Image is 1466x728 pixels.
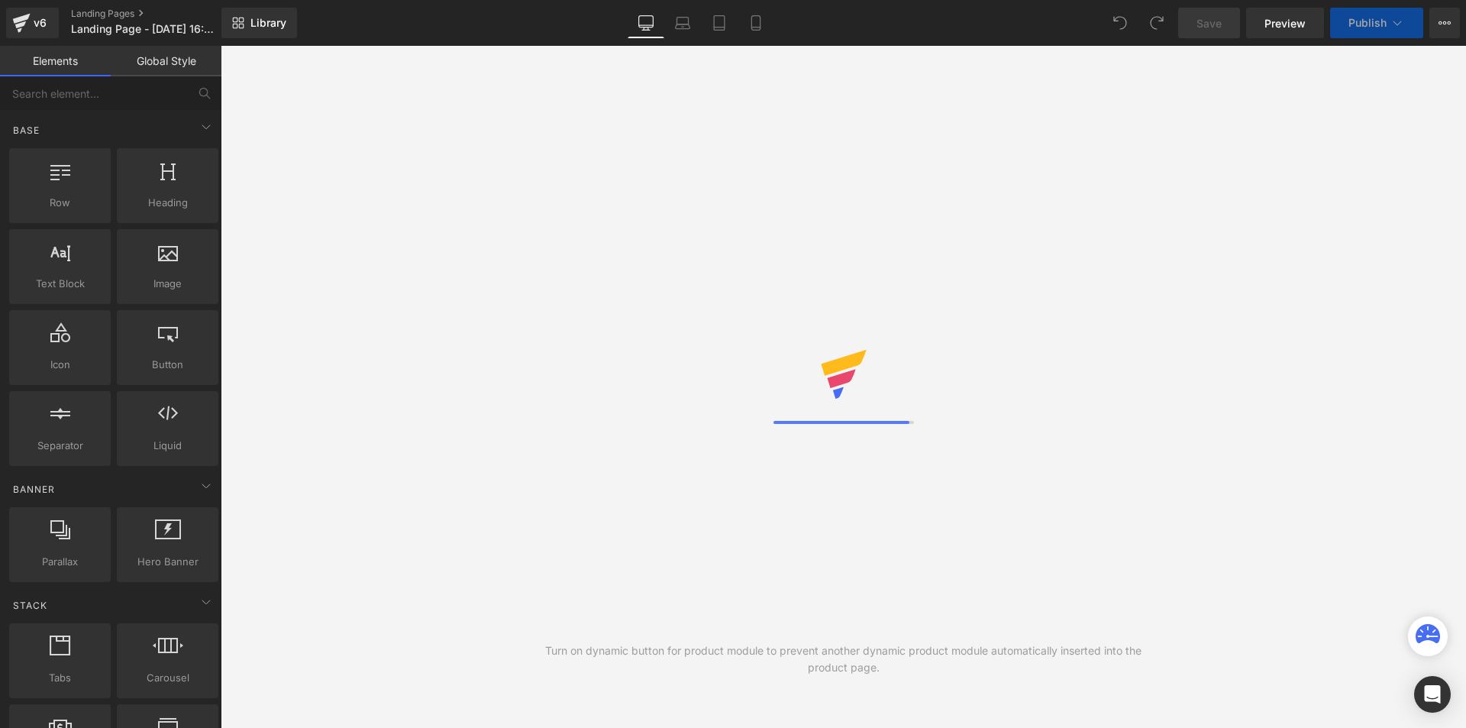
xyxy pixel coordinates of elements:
span: Library [250,16,286,30]
a: Desktop [628,8,664,38]
span: Row [14,195,106,211]
span: Text Block [14,276,106,292]
span: Preview [1264,15,1306,31]
div: Turn on dynamic button for product module to prevent another dynamic product module automatically... [532,642,1155,676]
a: Preview [1246,8,1324,38]
span: Tabs [14,670,106,686]
span: Save [1196,15,1222,31]
a: New Library [221,8,297,38]
span: Heading [121,195,214,211]
span: Separator [14,438,106,454]
a: Mobile [738,8,774,38]
span: Publish [1348,17,1387,29]
button: Publish [1330,8,1423,38]
a: Laptop [664,8,701,38]
span: Landing Page - [DATE] 16:31:05 [71,23,218,35]
span: Icon [14,357,106,373]
button: Redo [1141,8,1172,38]
a: Tablet [701,8,738,38]
span: Button [121,357,214,373]
span: Image [121,276,214,292]
a: v6 [6,8,59,38]
span: Banner [11,482,57,497]
div: Open Intercom Messenger [1414,676,1451,713]
span: Base [11,123,41,138]
button: Undo [1105,8,1135,38]
span: Hero Banner [121,554,214,570]
span: Carousel [121,670,214,686]
a: Landing Pages [71,8,247,20]
a: Global Style [111,46,221,76]
button: More [1429,8,1460,38]
span: Stack [11,598,49,613]
div: v6 [31,13,50,33]
span: Liquid [121,438,214,454]
span: Parallax [14,554,106,570]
